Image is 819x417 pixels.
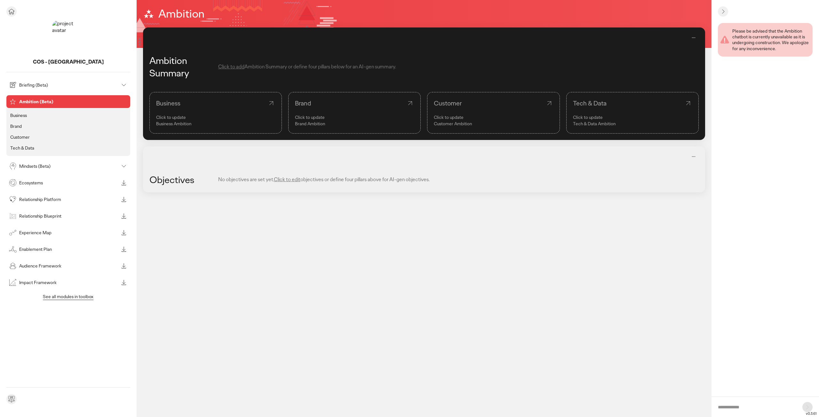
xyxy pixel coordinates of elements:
[19,264,119,268] p: Audience Framework
[19,197,119,202] p: Relationship Platform
[295,99,414,108] div: Brand
[295,120,414,127] p: Brand Ambition
[19,99,128,104] p: Ambition (Beta)
[434,120,553,127] p: Customer Ambition
[156,120,275,127] p: Business Ambition
[566,92,699,134] a: Tech & DataClick to update Tech & Data Ambition
[573,114,692,120] p: Click to update
[427,92,560,134] a: CustomerClick to update Customer Ambition
[19,83,119,87] p: Briefing (Beta)
[149,92,282,134] a: BusinessClick to update Business Ambition
[19,280,119,285] p: Impact Framework
[149,174,212,186] div: Objectives
[10,134,30,140] p: Customer
[156,114,275,120] p: Click to update
[19,230,119,235] p: Experience Map
[732,28,810,51] div: Please be advised that the Ambition chatbot is currently unavailable as it is undergoing construc...
[143,6,204,21] h1: Ambition
[10,145,34,151] p: Tech & Data
[19,214,119,218] p: Relationship Blueprint
[52,20,84,52] img: project avatar
[295,114,414,120] p: Click to update
[19,164,119,168] p: Mindsets (Beta)
[6,59,130,66] p: COS - Korea
[19,181,119,185] p: Ecosystems
[218,176,430,183] div: No objectives are set yet. objectives or define four pillars above for AI-gen objectives.
[10,112,27,118] p: Business
[11,294,126,299] p: See all modules in toolbox
[573,120,692,127] p: Tech & Data Ambition
[19,247,119,251] p: Enablement Plan
[6,394,17,404] div: Send feedback
[156,99,275,108] div: Business
[218,64,396,70] div: Ambition Summary or define four pillars below for an AI-gen summary.
[288,92,421,134] a: BrandClick to update Brand Ambition
[218,63,244,70] span: Click to add
[6,293,130,300] button: See all modules in toolbox
[573,99,692,108] div: Tech & Data
[434,99,553,108] div: Customer
[10,123,22,129] p: Brand
[434,114,553,120] p: Click to update
[274,176,300,183] span: Click to edit
[149,54,212,79] div: Ambition Summary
